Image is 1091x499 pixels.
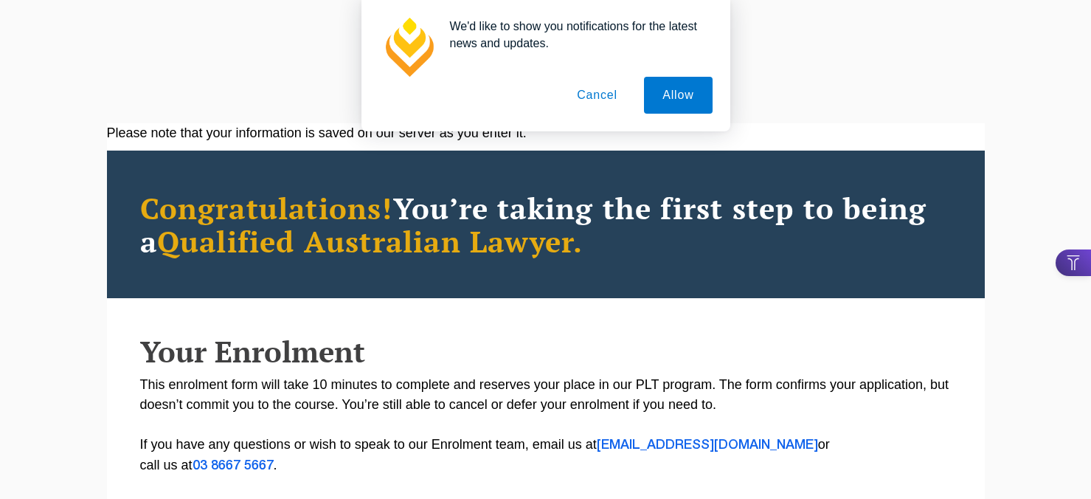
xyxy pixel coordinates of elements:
h2: Your Enrolment [140,335,952,368]
button: Allow [644,77,712,114]
button: Cancel [558,77,636,114]
p: This enrolment form will take 10 minutes to complete and reserves your place in our PLT program. ... [140,375,952,476]
span: Qualified Australian Lawyer. [157,221,583,261]
span: Congratulations! [140,188,393,227]
img: notification icon [379,18,438,77]
div: Please note that your information is saved on our server as you enter it. [107,123,985,143]
a: 03 8667 5667 [193,460,274,472]
div: We'd like to show you notifications for the latest news and updates. [438,18,713,52]
h2: You’re taking the first step to being a [140,191,952,258]
a: [EMAIL_ADDRESS][DOMAIN_NAME] [597,439,818,451]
